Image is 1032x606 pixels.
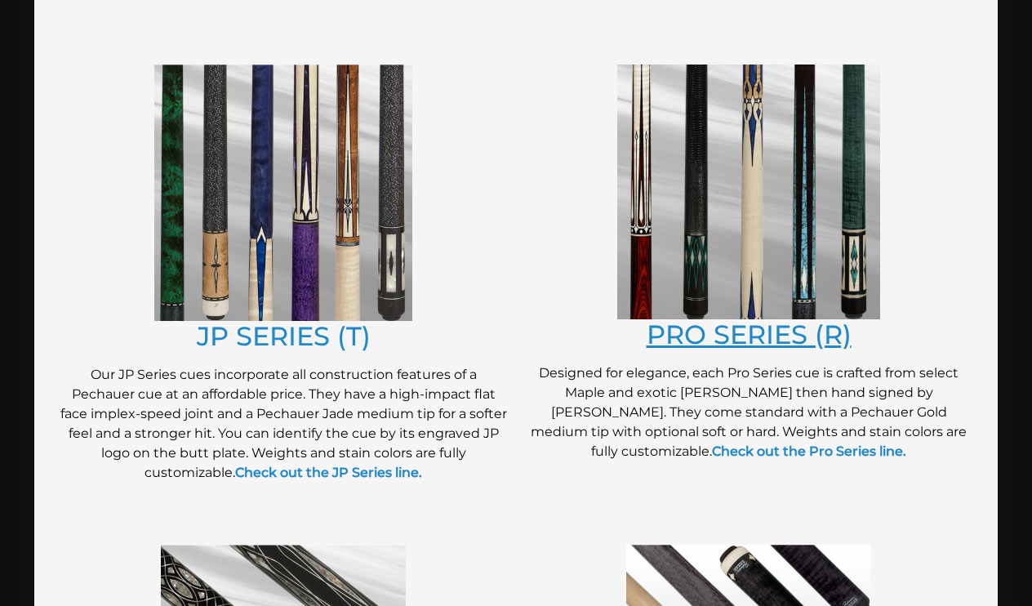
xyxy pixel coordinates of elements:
a: Check out the JP Series line. [235,465,422,480]
a: JP SERIES (T) [197,320,371,352]
p: Designed for elegance, each Pro Series cue is crafted from select Maple and exotic [PERSON_NAME] ... [524,363,973,461]
p: Our JP Series cues incorporate all construction features of a Pechauer cue at an affordable price... [59,365,508,483]
a: Check out the Pro Series line. [712,443,906,459]
a: PRO SERIES (R) [647,319,852,350]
